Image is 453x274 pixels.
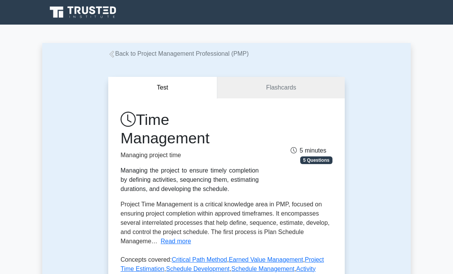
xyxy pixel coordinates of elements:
[300,156,332,164] span: 5 Questions
[121,166,259,194] div: Managing the project to ensure timely completion by defining activities, sequencing them, estimat...
[121,151,259,160] p: Managing project time
[229,256,303,263] a: Earned Value Management
[121,111,259,147] h1: Time Management
[291,147,326,154] span: 5 minutes
[161,237,191,246] button: Read more
[108,50,249,57] a: Back to Project Management Professional (PMP)
[172,256,227,263] a: Critical Path Method
[121,256,324,272] a: Project Time Estimation
[217,77,345,99] a: Flashcards
[166,266,230,272] a: Schedule Development
[108,77,217,99] button: Test
[231,266,294,272] a: Schedule Management
[121,201,329,244] span: Project Time Management is a critical knowledge area in PMP, focused on ensuring project completi...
